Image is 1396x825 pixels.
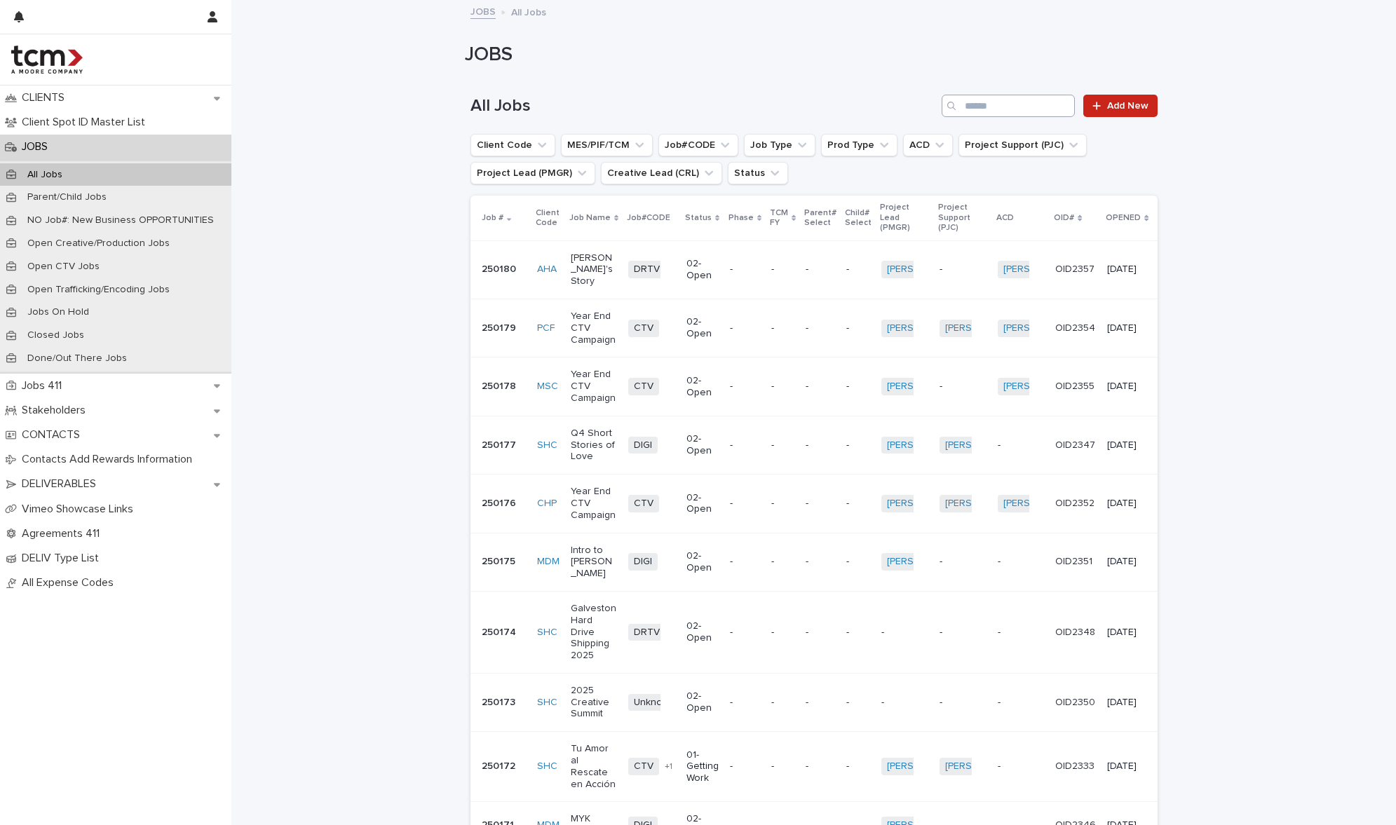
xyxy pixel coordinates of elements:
p: JOBS [16,140,59,154]
p: - [998,627,1045,639]
p: 250176 [482,498,526,510]
p: - [998,697,1045,709]
p: 250175 [482,556,526,568]
p: [DATE] [1107,264,1147,275]
p: 02-Open [686,620,719,644]
p: [DATE] [1107,697,1147,709]
p: 02-Open [686,375,719,399]
span: Unknown [628,694,681,711]
p: [DATE] [1107,498,1147,510]
p: 02-Open [686,316,719,340]
span: CTV [628,378,659,395]
p: Parent# Select [804,205,836,231]
p: Vimeo Showcase Links [16,503,144,516]
p: All Jobs [16,169,74,181]
p: 02-Open [686,258,719,282]
a: [PERSON_NAME]-TCM [887,381,987,393]
tr: 250172SHC Tu Amor al Rescate en AcciónCTV+101-Getting Work----[PERSON_NAME]-TCM [PERSON_NAME]-TCM... [470,732,1221,802]
p: Done/Out There Jobs [16,353,138,364]
p: [DATE] [1107,627,1147,639]
a: [PERSON_NAME]-TCM [887,498,987,510]
h1: All Jobs [470,96,937,116]
button: Job#CODE [658,134,738,156]
p: - [846,761,870,772]
p: - [846,264,870,275]
p: Stakeholders [16,404,97,417]
p: OID2347 [1055,439,1096,451]
p: Project Lead (PMGR) [880,200,930,236]
p: - [730,627,760,639]
p: [DATE] [1107,556,1147,568]
tr: 250175MDM Intro to [PERSON_NAME]DIGI02-Open----[PERSON_NAME]-TCM --OID2351[DATE]- [470,533,1221,591]
p: - [771,556,794,568]
p: 02-Open [686,690,719,714]
p: Open CTV Jobs [16,261,111,273]
a: [PERSON_NAME]-TCM [887,761,987,772]
button: Client Code [470,134,555,156]
p: All Expense Codes [16,576,125,589]
a: [PERSON_NAME]-TCM [1003,322,1104,334]
button: Project Support (PJC) [958,134,1087,156]
p: DELIV Type List [16,552,110,565]
p: Open Trafficking/Encoding Jobs [16,284,181,296]
a: [PERSON_NAME]-TCM [945,322,1045,334]
p: 250180 [482,264,526,275]
p: - [881,697,928,709]
p: - [846,697,870,709]
a: [PERSON_NAME]-TCM [887,439,987,451]
p: - [730,697,760,709]
p: All Jobs [511,4,546,19]
p: Galveston Hard Drive Shipping 2025 [571,603,618,662]
p: - [806,322,835,334]
p: - [806,761,835,772]
p: - [846,556,870,568]
tr: 250173SHC 2025 Creative SummitUnknown02-Open-------OID2350[DATE]- [470,673,1221,731]
a: [PERSON_NAME]-TCM [887,322,987,334]
button: ACD [903,134,953,156]
p: - [730,498,760,510]
button: Creative Lead (CRL) [601,162,722,184]
a: JOBS [470,3,496,19]
a: CHP [537,498,557,510]
p: OID2351 [1055,556,1096,568]
input: Search [942,95,1075,117]
p: - [881,627,928,639]
p: - [940,381,987,393]
p: - [940,264,987,275]
p: - [998,761,1045,772]
span: CTV [628,320,659,337]
p: [DATE] [1107,439,1147,451]
a: SHC [537,439,557,451]
p: - [771,439,794,451]
a: AHA [537,264,557,275]
a: SHC [537,627,557,639]
span: DRTV [628,261,665,278]
p: 01-Getting Work [686,749,719,784]
a: Add New [1083,95,1157,117]
a: MDM [537,556,560,568]
p: Closed Jobs [16,329,95,341]
p: Open Creative/Production Jobs [16,238,181,250]
p: Job#CODE [627,210,670,226]
a: MSC [537,381,558,393]
p: - [846,381,870,393]
p: Agreements 411 [16,527,111,540]
h1: JOBS [465,43,1152,67]
p: - [846,322,870,334]
p: [DATE] [1107,761,1147,772]
p: OID2355 [1055,381,1096,393]
button: MES/PIF/TCM [561,134,653,156]
p: Project Support (PJC) [938,200,988,236]
p: - [998,556,1045,568]
p: OID2352 [1055,498,1096,510]
a: [PERSON_NAME]-TCM [945,498,1045,510]
p: TCM FY [770,205,788,231]
p: - [806,439,835,451]
p: 250179 [482,322,526,334]
p: Phase [729,210,754,226]
p: OID2354 [1055,322,1096,334]
a: [PERSON_NAME]-TCM [1003,264,1104,275]
p: - [846,627,870,639]
span: Add New [1107,101,1148,111]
